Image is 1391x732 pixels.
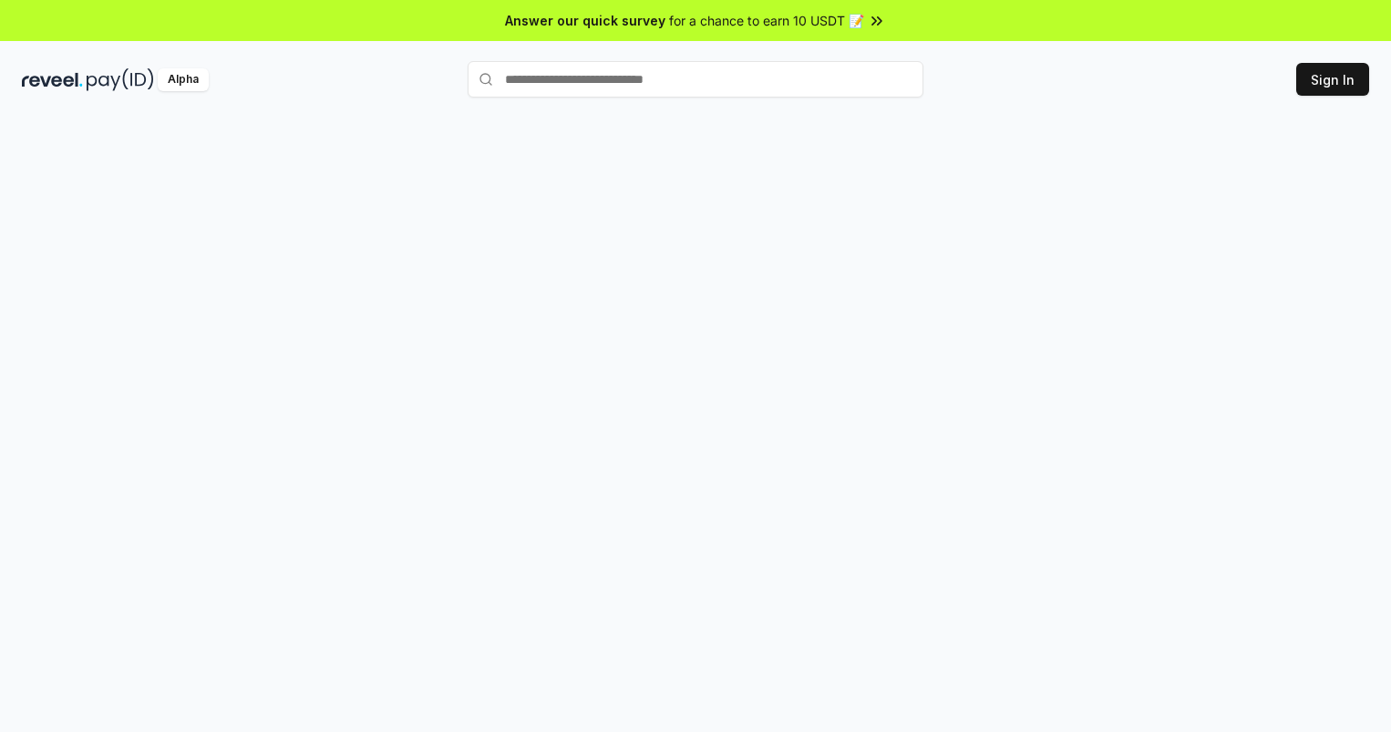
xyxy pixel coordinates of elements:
button: Sign In [1296,63,1369,96]
div: Alpha [158,68,209,91]
img: pay_id [87,68,154,91]
span: Answer our quick survey [505,11,665,30]
img: reveel_dark [22,68,83,91]
span: for a chance to earn 10 USDT 📝 [669,11,864,30]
